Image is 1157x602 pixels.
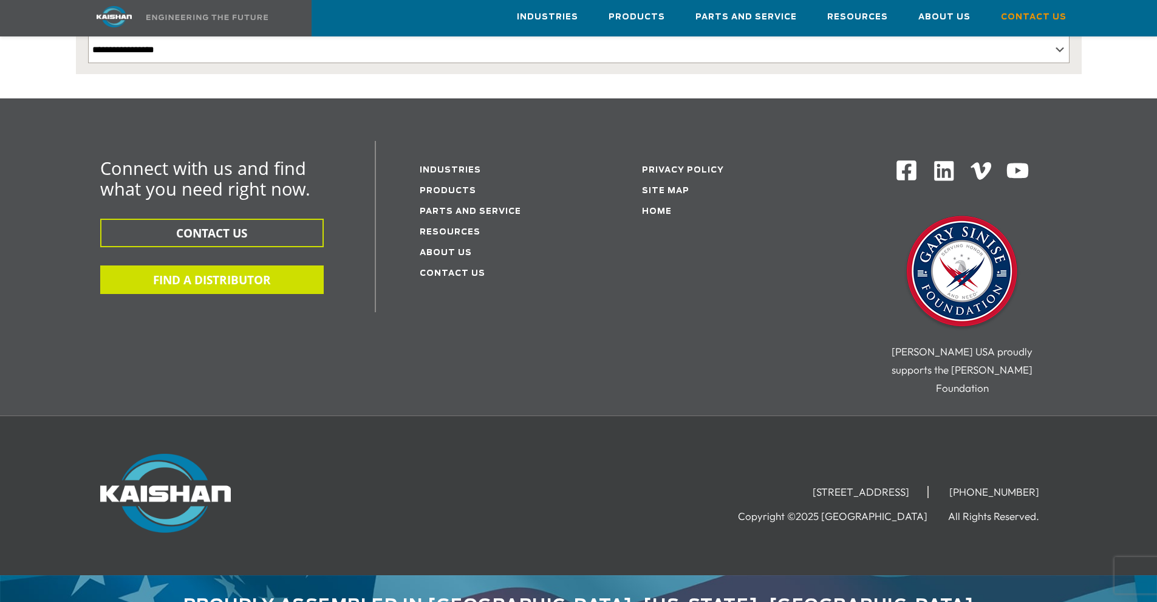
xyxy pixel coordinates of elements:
span: Contact Us [1001,10,1067,24]
span: Industries [517,10,578,24]
img: kaishan logo [69,6,160,27]
a: Parts and Service [695,1,797,33]
span: About Us [918,10,971,24]
a: Industries [517,1,578,33]
a: Contact Us [1001,1,1067,33]
span: Products [609,10,665,24]
a: About Us [918,1,971,33]
span: [PERSON_NAME] USA proudly supports the [PERSON_NAME] Foundation [892,345,1032,394]
span: Resources [827,10,888,24]
a: Products [609,1,665,33]
li: Copyright ©2025 [GEOGRAPHIC_DATA] [738,510,946,522]
span: Parts and Service [695,10,797,24]
li: All Rights Reserved. [948,510,1057,522]
a: Resources [827,1,888,33]
li: [PHONE_NUMBER] [931,486,1057,498]
img: Engineering the future [146,15,268,20]
li: [STREET_ADDRESS] [794,486,929,498]
img: Kaishan [100,454,231,533]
